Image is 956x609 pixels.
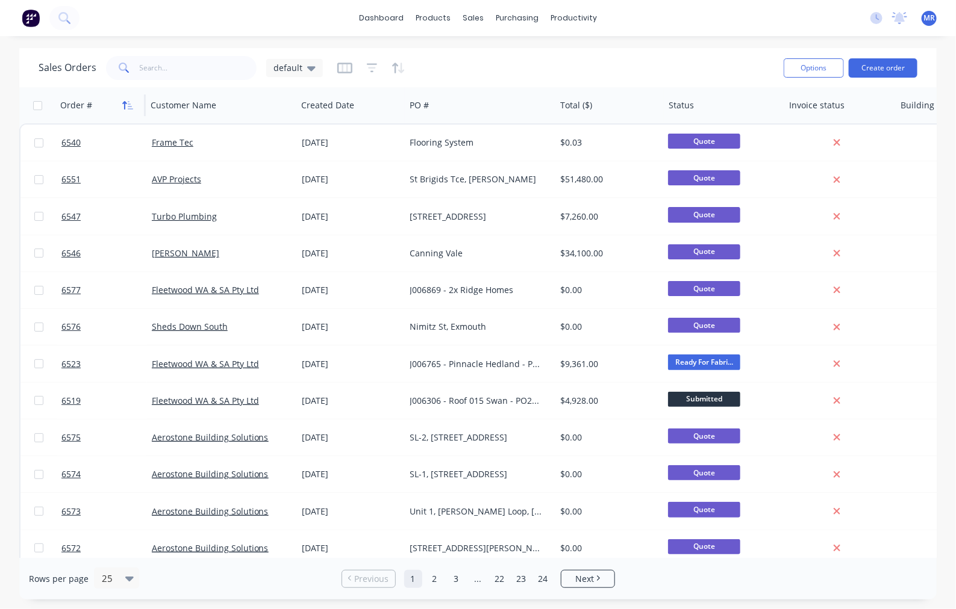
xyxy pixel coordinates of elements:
a: 6547 [61,199,152,235]
a: Turbo Plumbing [152,211,217,222]
div: $0.00 [560,321,654,333]
div: [DATE] [302,137,401,149]
h1: Sales Orders [39,62,96,73]
span: Quote [668,539,740,554]
a: 6540 [61,125,152,161]
div: Canning Vale [410,247,544,259]
div: sales [457,9,490,27]
div: $0.03 [560,137,654,149]
a: Page 1 is your current page [404,570,422,588]
div: [DATE] [302,542,401,554]
div: Total ($) [560,99,592,111]
span: 6574 [61,468,81,480]
div: Customer Name [151,99,216,111]
div: products [410,9,457,27]
a: Fleetwood WA & SA Pty Ltd [152,395,259,406]
span: default [273,61,302,74]
span: Next [575,573,594,585]
span: Quote [668,318,740,333]
button: Options [784,58,844,78]
div: [DATE] [302,468,401,480]
div: $0.00 [560,542,654,554]
div: PO # [410,99,429,111]
span: 6547 [61,211,81,223]
div: Nimitz St, Exmouth [410,321,544,333]
ul: Pagination [337,570,620,588]
div: Invoice status [789,99,845,111]
span: 6519 [61,395,81,407]
span: 6576 [61,321,81,333]
div: [DATE] [302,358,401,370]
div: [STREET_ADDRESS] [410,211,544,223]
div: $51,480.00 [560,173,654,185]
div: $4,928.00 [560,395,654,407]
div: $0.00 [560,468,654,480]
a: Page 23 [513,570,531,588]
a: Page 2 [426,570,444,588]
div: SL-2, [STREET_ADDRESS] [410,431,544,444]
div: $0.00 [560,431,654,444]
a: Page 24 [534,570,552,588]
div: [DATE] [302,173,401,185]
div: $9,361.00 [560,358,654,370]
img: Factory [22,9,40,27]
a: 6575 [61,419,152,456]
a: Page 22 [491,570,509,588]
span: 6540 [61,137,81,149]
a: Aerostone Building Solutions [152,431,269,443]
a: 6574 [61,456,152,492]
button: Create order [849,58,917,78]
span: Quote [668,465,740,480]
span: Quote [668,244,740,259]
div: $0.00 [560,284,654,296]
div: [DATE] [302,247,401,259]
a: Jump forward [469,570,487,588]
div: [DATE] [302,211,401,223]
a: 6523 [61,346,152,382]
span: Quote [668,281,740,296]
div: J006306 - Roof 015 Swan - PO257663 [410,395,544,407]
a: 6551 [61,161,152,197]
span: MR [923,13,935,23]
a: 6546 [61,235,152,271]
div: [DATE] [302,284,401,296]
div: [DATE] [302,505,401,518]
div: St Brigids Tce, [PERSON_NAME] [410,173,544,185]
span: Quote [668,428,740,444]
div: J006765 - Pinnacle Hedland - PO257611 [410,358,544,370]
span: 6572 [61,542,81,554]
div: Status [669,99,694,111]
span: 6573 [61,505,81,518]
div: [DATE] [302,395,401,407]
a: 6572 [61,530,152,566]
a: Previous page [342,573,395,585]
span: 6551 [61,173,81,185]
div: Unit 1, [PERSON_NAME] Loop, [GEOGRAPHIC_DATA] [410,505,544,518]
a: Sheds Down South [152,321,228,332]
a: 6577 [61,272,152,308]
div: [DATE] [302,321,401,333]
a: Aerostone Building Solutions [152,542,269,554]
a: dashboard [353,9,410,27]
a: [PERSON_NAME] [152,247,219,259]
a: Aerostone Building Solutions [152,468,269,480]
input: Search... [140,56,257,80]
span: Previous [354,573,389,585]
a: Frame Tec [152,137,193,148]
span: Ready For Fabri... [668,354,740,369]
a: Fleetwood WA & SA Pty Ltd [152,284,259,295]
span: Rows per page [29,573,89,585]
div: productivity [545,9,603,27]
div: J006869 - 2x Ridge Homes [410,284,544,296]
span: 6575 [61,431,81,444]
span: Submitted [668,392,740,407]
a: Next page [561,573,614,585]
span: Quote [668,170,740,185]
div: $0.00 [560,505,654,518]
div: purchasing [490,9,545,27]
div: SL-1, [STREET_ADDRESS] [410,468,544,480]
a: Fleetwood WA & SA Pty Ltd [152,358,259,369]
a: Page 3 [448,570,466,588]
a: Aerostone Building Solutions [152,505,269,517]
span: Quote [668,207,740,222]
